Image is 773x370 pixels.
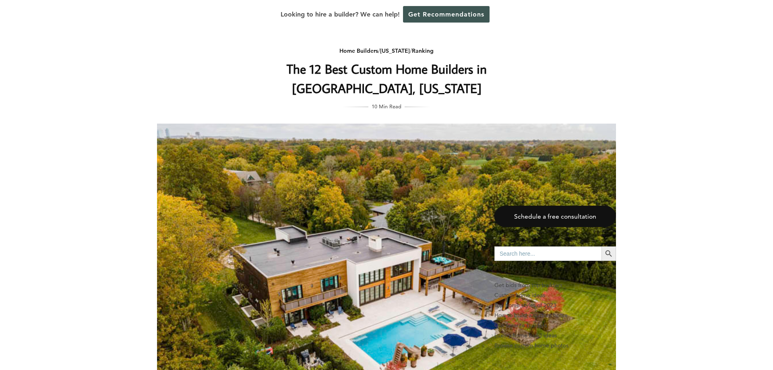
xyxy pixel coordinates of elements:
h1: The 12 Best Custom Home Builders in [GEOGRAPHIC_DATA], [US_STATE] [226,59,547,98]
a: Get Recommendations [403,6,490,23]
a: [US_STATE] [380,47,410,54]
span: 10 Min Read [372,102,401,111]
a: Ranking [412,47,434,54]
a: Home Builders [339,47,378,54]
div: / / [226,46,547,56]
